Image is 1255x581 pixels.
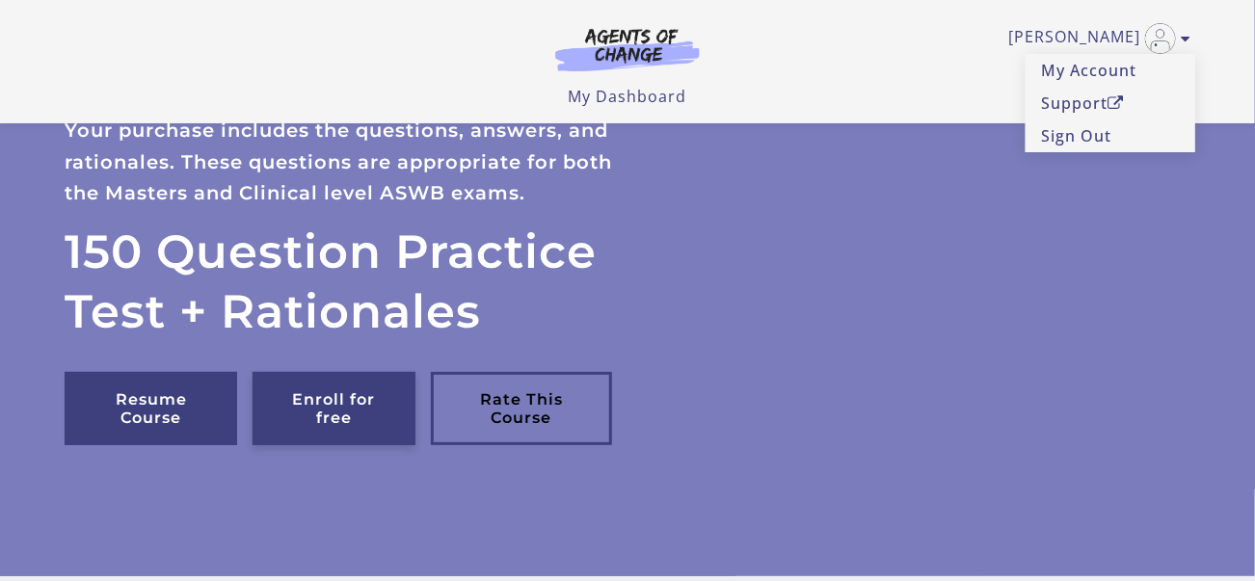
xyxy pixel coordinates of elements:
p: Your purchase includes the questions, answers, and rationales. These questions are appropriate fo... [65,115,627,209]
a: Toggle menu [1008,23,1181,54]
h2: 150 Question Practice Test + Rationales [65,222,627,342]
img: Agents of Change Logo [535,27,720,71]
a: Enroll for free [253,372,414,445]
a: My Account [1026,54,1195,87]
a: My Dashboard [569,86,687,107]
i: Open in a new window [1108,95,1124,111]
a: Rate This Course [431,372,612,445]
a: Resume Course [65,372,237,445]
a: Sign Out [1026,119,1195,152]
a: SupportOpen in a new window [1026,87,1195,119]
